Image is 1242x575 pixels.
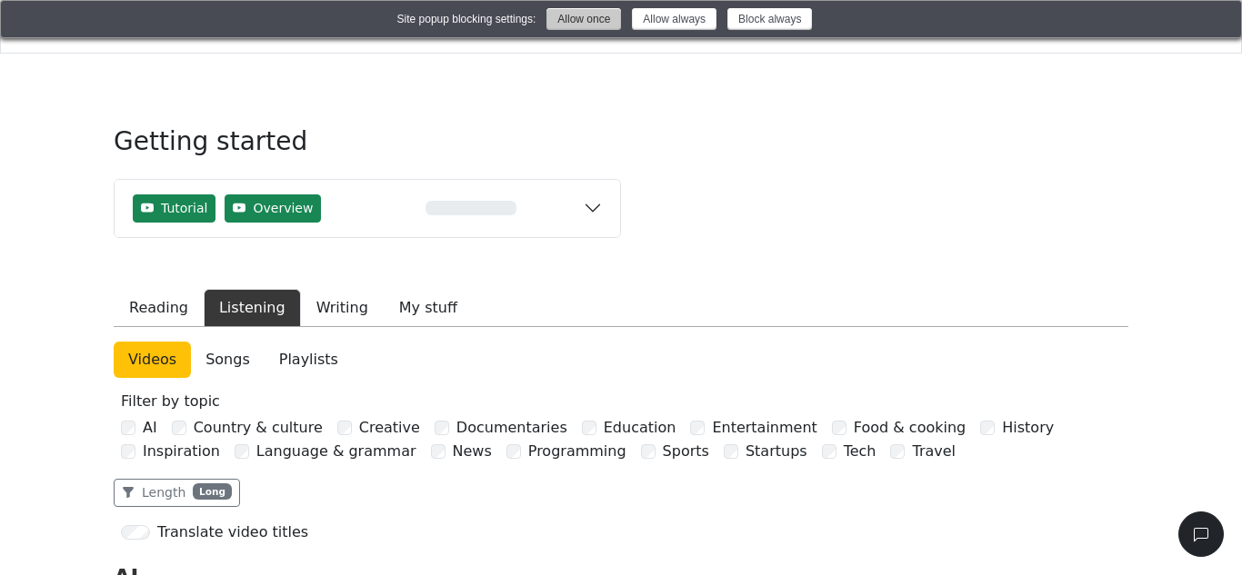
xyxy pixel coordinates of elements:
a: Videos [114,342,191,378]
button: Block always [727,8,812,30]
button: TutorialOverview [115,180,620,237]
button: Overview [225,194,321,223]
div: Site popup blocking settings: [397,11,536,27]
label: Programming [528,441,626,462]
span: Overview [253,199,313,218]
h6: Filter by topic [121,392,1121,410]
span: Long [193,483,232,500]
label: Tech [844,441,876,462]
label: Entertainment [712,417,816,439]
label: Inspiration [143,441,220,462]
div: Translate video titles [157,521,308,543]
button: Listening [204,289,301,327]
label: Documentaries [456,417,567,439]
label: AI [143,417,157,439]
label: Travel [912,441,956,462]
label: Country & culture [194,417,323,439]
span: Tutorial [161,199,207,218]
button: LengthLong [114,479,240,507]
h3: Getting started [114,126,621,172]
a: Songs [191,342,265,378]
label: Language & grammar [256,441,416,462]
label: Sports [663,441,709,462]
button: Tutorial [133,194,215,223]
label: News [453,441,492,462]
button: My stuff [384,289,473,327]
button: Reading [114,289,204,327]
label: History [1002,417,1054,439]
button: Writing [301,289,384,327]
label: Startups [746,441,807,462]
label: Creative [359,417,420,439]
label: Education [604,417,676,439]
button: Allow once [546,8,621,30]
label: Food & cooking [854,417,966,439]
a: Playlists [265,342,353,378]
button: Allow always [632,8,716,30]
